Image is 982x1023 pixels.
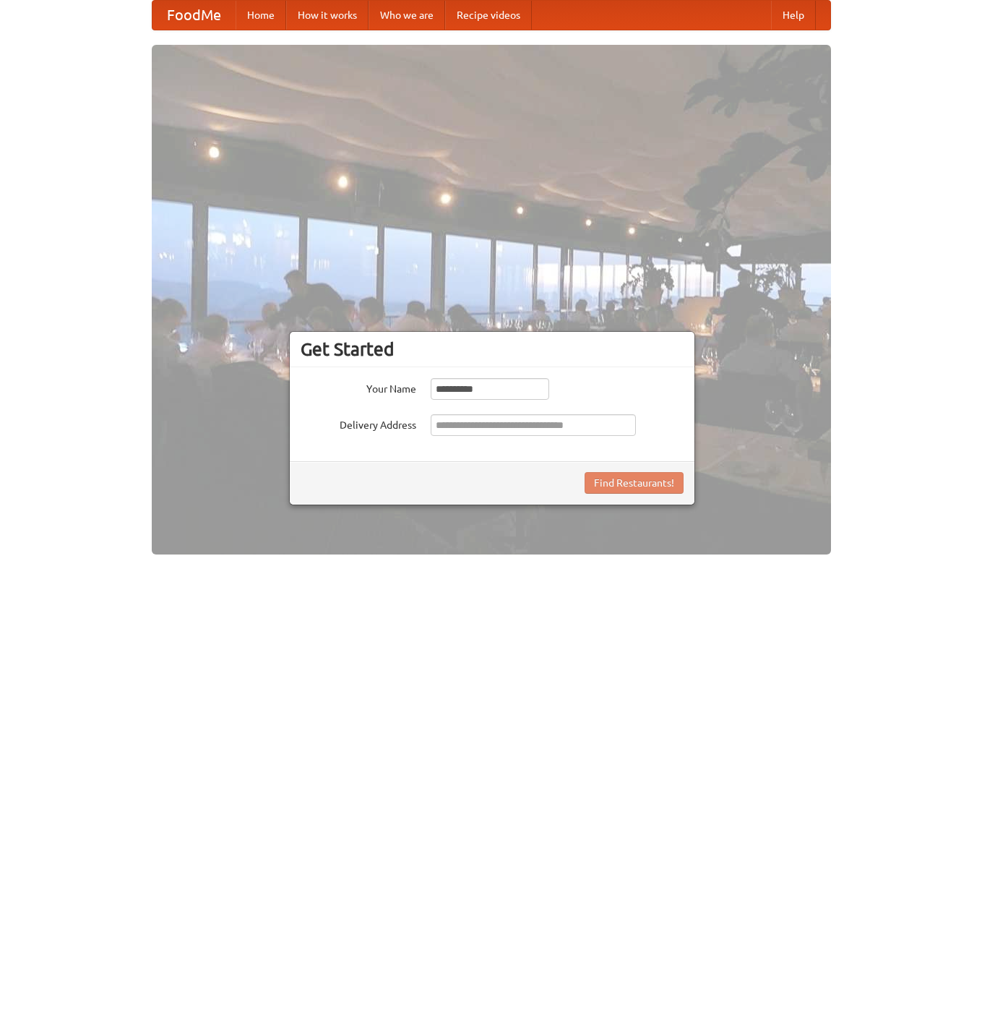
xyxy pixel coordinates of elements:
[152,1,236,30] a: FoodMe
[445,1,532,30] a: Recipe videos
[771,1,816,30] a: Help
[236,1,286,30] a: Home
[369,1,445,30] a: Who we are
[301,414,416,432] label: Delivery Address
[585,472,684,494] button: Find Restaurants!
[301,338,684,360] h3: Get Started
[301,378,416,396] label: Your Name
[286,1,369,30] a: How it works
